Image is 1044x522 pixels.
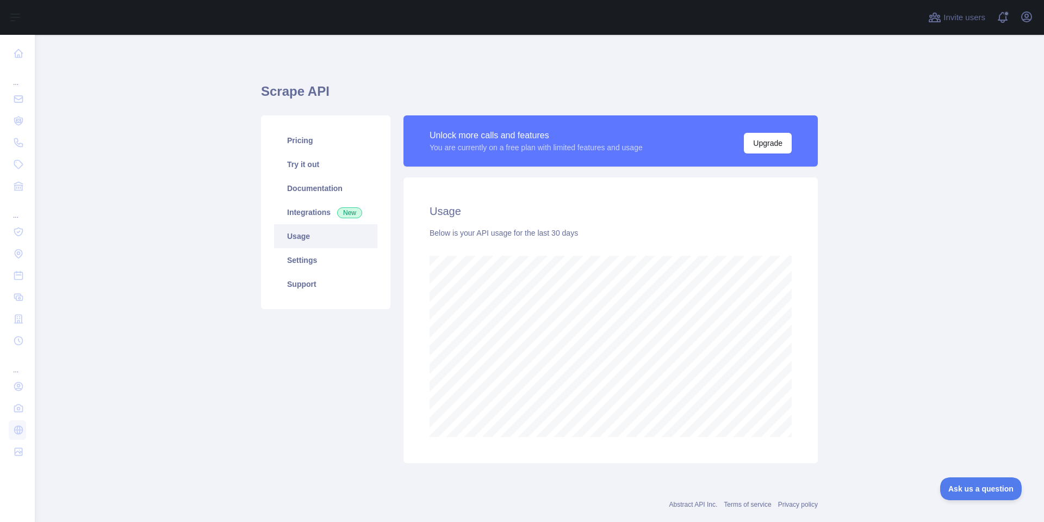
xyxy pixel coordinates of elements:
div: ... [9,353,26,374]
span: New [337,207,362,218]
button: Upgrade [744,133,792,153]
div: ... [9,65,26,87]
iframe: Toggle Customer Support [940,477,1022,500]
div: You are currently on a free plan with limited features and usage [430,142,643,153]
a: Settings [274,248,377,272]
div: Unlock more calls and features [430,129,643,142]
div: Below is your API usage for the last 30 days [430,228,792,238]
a: Abstract API Inc. [669,501,718,508]
a: Privacy policy [778,501,818,508]
button: Invite users [926,9,987,26]
a: Integrations New [274,200,377,224]
a: Pricing [274,128,377,152]
a: Try it out [274,152,377,176]
a: Usage [274,224,377,248]
a: Documentation [274,176,377,200]
span: Invite users [943,11,985,24]
h1: Scrape API [261,83,818,109]
div: ... [9,198,26,220]
h2: Usage [430,204,792,219]
a: Terms of service [724,501,771,508]
a: Support [274,272,377,296]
